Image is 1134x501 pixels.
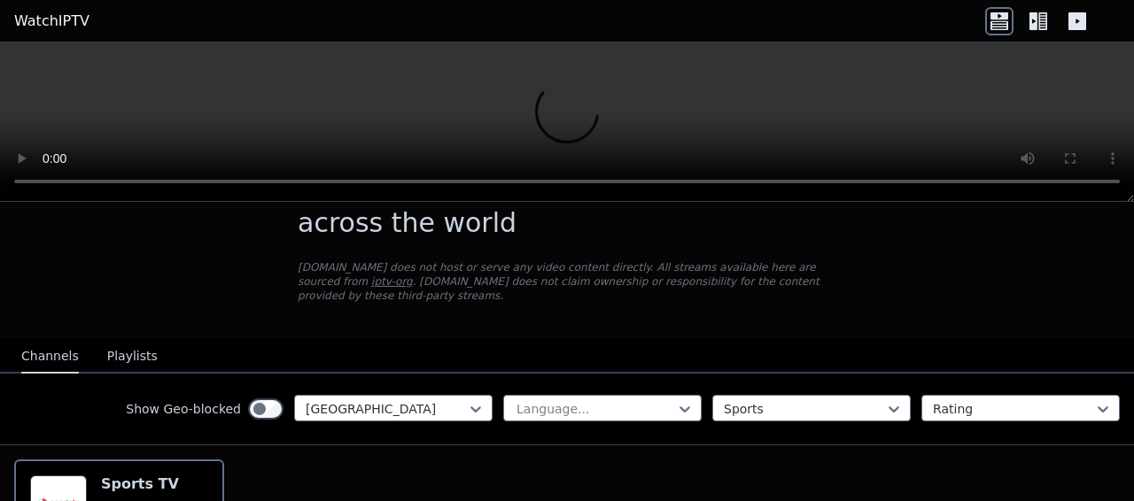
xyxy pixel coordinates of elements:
[107,340,158,374] button: Playlists
[298,260,836,303] p: [DOMAIN_NAME] does not host or serve any video content directly. All streams available here are s...
[101,475,179,493] h6: Sports TV
[371,275,413,288] a: iptv-org
[14,11,89,32] a: WatchIPTV
[126,400,241,418] label: Show Geo-blocked
[298,175,836,239] h1: - Free IPTV streams from across the world
[21,340,79,374] button: Channels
